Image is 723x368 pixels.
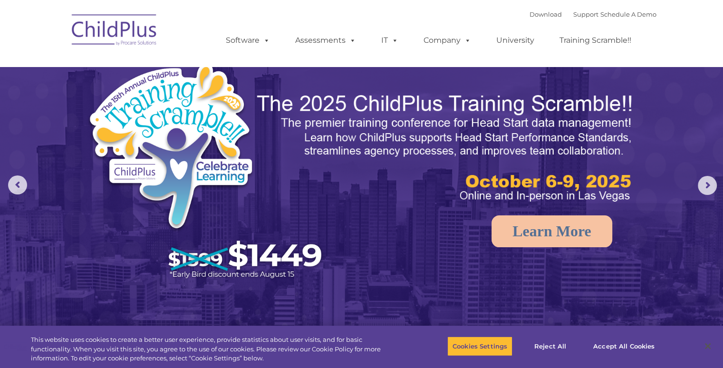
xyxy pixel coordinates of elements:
a: Software [216,31,280,50]
button: Accept All Cookies [588,336,660,356]
a: Support [573,10,598,18]
span: Last name [132,63,161,70]
a: Assessments [286,31,366,50]
font: | [530,10,656,18]
img: ChildPlus by Procare Solutions [67,8,162,55]
button: Reject All [521,336,580,356]
a: Download [530,10,562,18]
a: University [487,31,544,50]
a: IT [372,31,408,50]
button: Close [697,336,718,357]
span: Phone number [132,102,173,109]
button: Cookies Settings [447,336,512,356]
a: Schedule A Demo [600,10,656,18]
div: This website uses cookies to create a better user experience, provide statistics about user visit... [31,335,398,363]
a: Company [414,31,481,50]
a: Learn More [492,215,612,247]
a: Training Scramble!! [550,31,641,50]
